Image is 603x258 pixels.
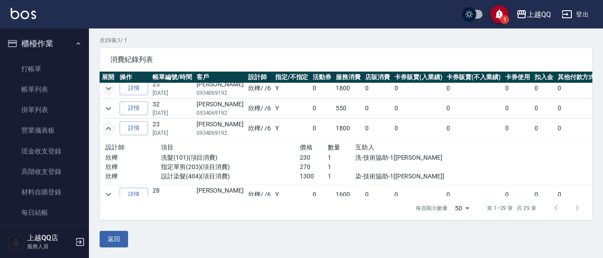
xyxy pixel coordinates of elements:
[100,36,592,44] p: 共 29 筆, 1 / 1
[7,233,25,251] img: Person
[355,172,438,181] p: 染-技術協助-1[[PERSON_NAME]]
[150,99,194,118] td: 32
[273,185,311,204] td: Y
[150,185,194,204] td: 28
[555,185,597,204] td: 0
[150,79,194,98] td: 25
[120,188,148,202] a: 詳情
[246,119,273,138] td: 欣樺 / /6
[246,185,273,204] td: 欣樺 / /6
[355,144,374,151] span: 互助人
[392,119,445,138] td: 0
[117,72,150,83] th: 操作
[558,6,592,23] button: 登出
[150,119,194,138] td: 23
[555,79,597,98] td: 0
[532,72,555,83] th: 扣入金
[246,72,273,83] th: 設計師
[328,153,355,162] p: 1
[355,153,438,162] p: 洗-技術協助-1[[PERSON_NAME]
[4,161,85,182] a: 高階收支登錄
[11,8,36,19] img: Logo
[310,119,334,138] td: 0
[4,100,85,120] a: 掛單列表
[27,242,72,250] p: 服務人員
[392,99,445,118] td: 0
[273,119,311,138] td: Y
[161,153,300,162] p: 洗髮(101)(項目消費)
[532,79,555,98] td: 0
[120,101,148,115] a: 詳情
[527,9,551,20] div: 上越QQ
[120,121,148,135] a: 詳情
[363,185,392,204] td: 0
[444,119,503,138] td: 0
[328,144,341,151] span: 數量
[197,195,244,203] p: 0934069192
[120,81,148,95] a: 詳情
[105,172,161,181] p: 欣樺
[105,162,161,172] p: 欣樺
[4,202,85,223] a: 每日結帳
[444,79,503,98] td: 0
[110,55,582,64] span: 消費紀錄列表
[392,185,445,204] td: 0
[532,119,555,138] td: 0
[246,79,273,98] td: 欣樺 / /6
[334,79,363,98] td: 1800
[503,72,532,83] th: 卡券使用
[334,72,363,83] th: 服務消費
[503,99,532,118] td: 0
[310,185,334,204] td: 0
[4,141,85,161] a: 現金收支登錄
[503,79,532,98] td: 0
[363,72,392,83] th: 店販消費
[444,99,503,118] td: 0
[490,5,508,23] button: save
[555,99,597,118] td: 0
[500,15,509,24] span: 1
[444,72,503,83] th: 卡券販賣(不入業績)
[4,32,85,55] button: 櫃檯作業
[555,72,597,83] th: 其他付款方式
[532,185,555,204] td: 0
[161,144,174,151] span: 項目
[194,72,246,83] th: 客戶
[153,195,192,203] p: [DATE]
[300,144,313,151] span: 價格
[105,153,161,162] p: 欣樺
[273,99,311,118] td: Y
[194,119,246,138] td: [PERSON_NAME]
[392,79,445,98] td: 0
[102,122,115,135] button: expand row
[4,223,85,244] a: 排班表
[532,99,555,118] td: 0
[4,79,85,100] a: 帳單列表
[328,172,355,181] p: 1
[4,120,85,141] a: 營業儀表板
[503,185,532,204] td: 0
[27,234,72,242] h5: 上越QQ店
[102,82,115,95] button: expand row
[363,119,392,138] td: 0
[310,72,334,83] th: 活動券
[513,5,555,24] button: 上越QQ
[363,99,392,118] td: 0
[328,162,355,172] p: 1
[4,182,85,202] a: 材料自購登錄
[444,185,503,204] td: 0
[392,72,445,83] th: 卡券販賣(入業績)
[273,72,311,83] th: 指定/不指定
[153,129,192,137] p: [DATE]
[102,102,115,115] button: expand row
[197,109,244,117] p: 0934069192
[416,204,448,212] p: 每頁顯示數量
[105,144,125,151] span: 設計師
[197,89,244,97] p: 0934069192
[555,119,597,138] td: 0
[197,129,244,137] p: 0934069192
[273,79,311,98] td: Y
[363,79,392,98] td: 0
[194,99,246,118] td: [PERSON_NAME]
[161,172,300,181] p: 設計染髮(404)(項目消費)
